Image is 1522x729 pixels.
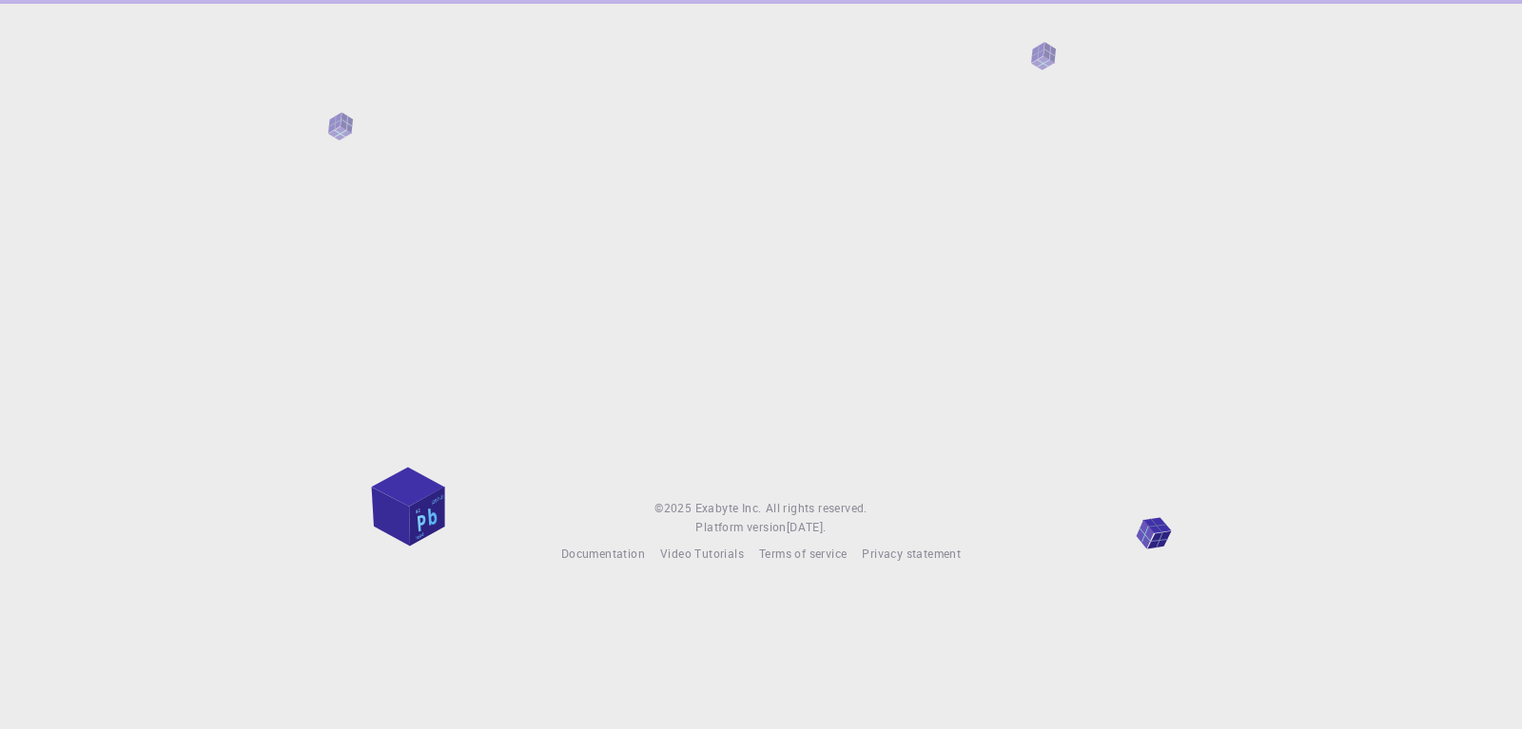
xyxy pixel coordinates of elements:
span: © 2025 [654,499,694,518]
a: Documentation [561,545,645,564]
a: [DATE]. [787,518,827,537]
a: Privacy statement [862,545,961,564]
a: Terms of service [759,545,847,564]
span: Documentation [561,546,645,561]
a: Video Tutorials [660,545,744,564]
span: Terms of service [759,546,847,561]
span: Video Tutorials [660,546,744,561]
span: Exabyte Inc. [695,500,762,515]
span: [DATE] . [787,519,827,534]
span: Platform version [695,518,786,537]
span: All rights reserved. [766,499,868,518]
a: Exabyte Inc. [695,499,762,518]
span: Privacy statement [862,546,961,561]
